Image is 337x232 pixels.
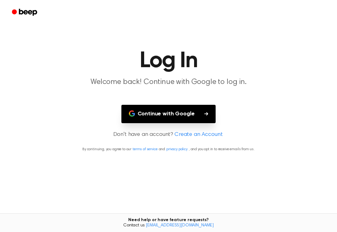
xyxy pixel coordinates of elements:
[174,131,222,139] a: Create an Account
[7,7,43,19] a: Beep
[166,147,188,151] a: privacy policy
[133,147,157,151] a: terms of service
[9,50,328,72] h1: Log In
[49,77,288,87] p: Welcome back! Continue with Google to log in.
[7,131,330,139] p: Don't have an account?
[4,223,333,229] span: Contact us
[146,223,214,228] a: [EMAIL_ADDRESS][DOMAIN_NAME]
[7,146,330,152] p: By continuing, you agree to our and , and you opt in to receive emails from us.
[121,105,216,123] button: Continue with Google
